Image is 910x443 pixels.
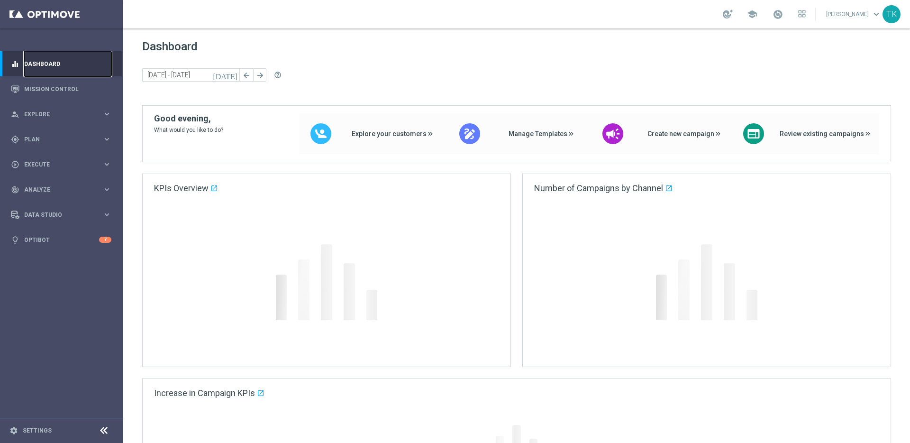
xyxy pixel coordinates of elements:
[11,211,102,219] div: Data Studio
[10,85,112,93] button: Mission Control
[102,185,111,194] i: keyboard_arrow_right
[11,110,102,119] div: Explore
[99,237,111,243] div: 7
[24,187,102,193] span: Analyze
[10,186,112,194] button: track_changes Analyze keyboard_arrow_right
[102,210,111,219] i: keyboard_arrow_right
[11,236,19,244] i: lightbulb
[11,60,19,68] i: equalizer
[11,160,102,169] div: Execute
[11,76,111,102] div: Mission Control
[11,110,19,119] i: person_search
[24,76,111,102] a: Mission Control
[10,211,112,219] button: Data Studio keyboard_arrow_right
[10,236,112,244] button: lightbulb Optibot 7
[11,135,19,144] i: gps_fixed
[10,136,112,143] button: gps_fixed Plan keyboard_arrow_right
[883,5,901,23] div: TK
[871,9,882,19] span: keyboard_arrow_down
[24,162,102,167] span: Execute
[24,51,111,76] a: Dashboard
[102,160,111,169] i: keyboard_arrow_right
[24,227,99,252] a: Optibot
[11,51,111,76] div: Dashboard
[11,160,19,169] i: play_circle_outline
[23,428,52,434] a: Settings
[10,161,112,168] button: play_circle_outline Execute keyboard_arrow_right
[11,185,19,194] i: track_changes
[102,110,111,119] i: keyboard_arrow_right
[24,212,102,218] span: Data Studio
[24,111,102,117] span: Explore
[9,426,18,435] i: settings
[825,7,883,21] a: [PERSON_NAME]keyboard_arrow_down
[11,135,102,144] div: Plan
[102,135,111,144] i: keyboard_arrow_right
[11,227,111,252] div: Optibot
[10,111,112,118] button: person_search Explore keyboard_arrow_right
[747,9,757,19] span: school
[11,185,102,194] div: Analyze
[24,137,102,142] span: Plan
[10,60,112,68] button: equalizer Dashboard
